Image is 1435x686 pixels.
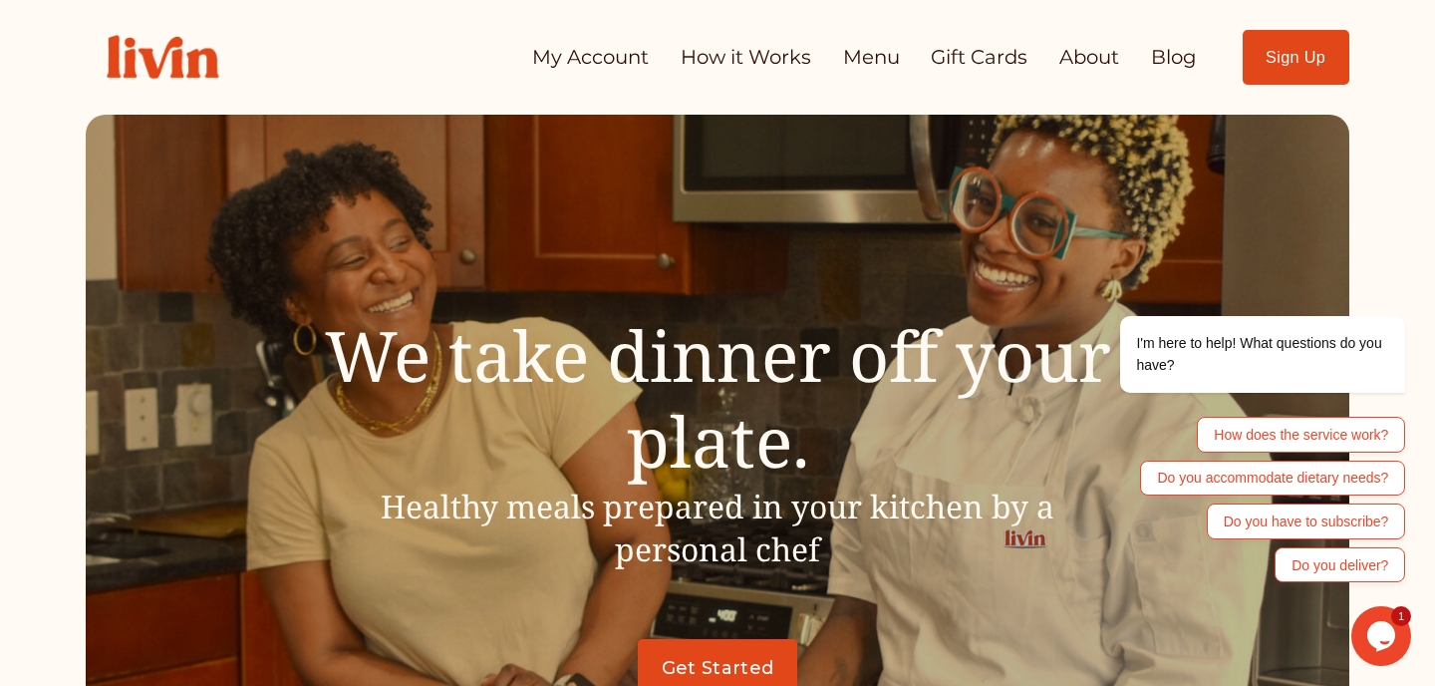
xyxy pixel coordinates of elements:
a: Gift Cards [931,38,1027,77]
a: Menu [843,38,900,77]
a: How it Works [681,38,811,77]
iframe: chat widget [1056,181,1415,596]
a: Blog [1151,38,1197,77]
a: My Account [532,38,649,77]
span: We take dinner off your plate. [325,307,1129,488]
span: Healthy meals prepared in your kitchen by a personal chef [381,485,1054,570]
a: Sign Up [1243,30,1349,85]
iframe: chat widget [1351,606,1415,666]
a: About [1059,38,1119,77]
img: Livin [86,14,239,100]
